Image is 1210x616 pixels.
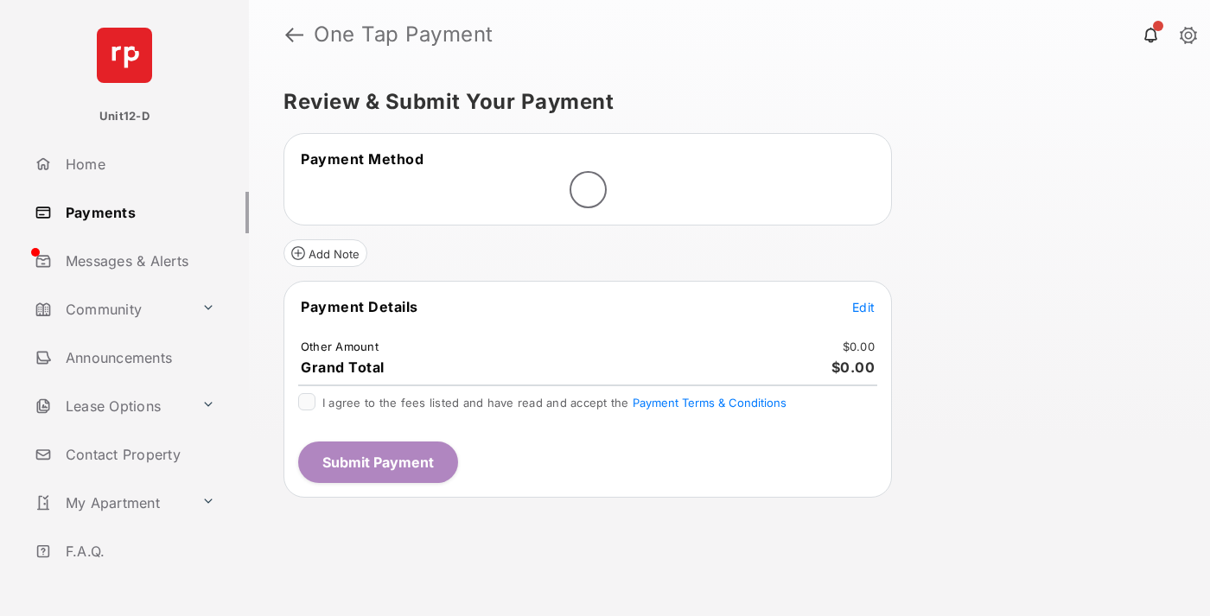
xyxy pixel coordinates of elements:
[97,28,152,83] img: svg+xml;base64,PHN2ZyB4bWxucz0iaHR0cDovL3d3dy53My5vcmcvMjAwMC9zdmciIHdpZHRoPSI2NCIgaGVpZ2h0PSI2NC...
[99,108,150,125] p: Unit12-D
[28,192,249,233] a: Payments
[852,300,875,314] span: Edit
[28,385,194,427] a: Lease Options
[314,24,494,45] strong: One Tap Payment
[322,396,786,410] span: I agree to the fees listed and have read and accept the
[28,530,249,572] a: F.A.Q.
[633,396,786,410] button: I agree to the fees listed and have read and accept the
[831,359,876,376] span: $0.00
[298,441,458,483] button: Submit Payment
[301,150,423,168] span: Payment Method
[28,289,194,330] a: Community
[301,298,418,315] span: Payment Details
[283,239,367,267] button: Add Note
[852,298,875,315] button: Edit
[28,240,249,282] a: Messages & Alerts
[28,434,249,475] a: Contact Property
[28,143,249,185] a: Home
[28,337,249,378] a: Announcements
[842,339,876,354] td: $0.00
[28,482,194,524] a: My Apartment
[301,359,385,376] span: Grand Total
[300,339,379,354] td: Other Amount
[283,92,1162,112] h5: Review & Submit Your Payment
